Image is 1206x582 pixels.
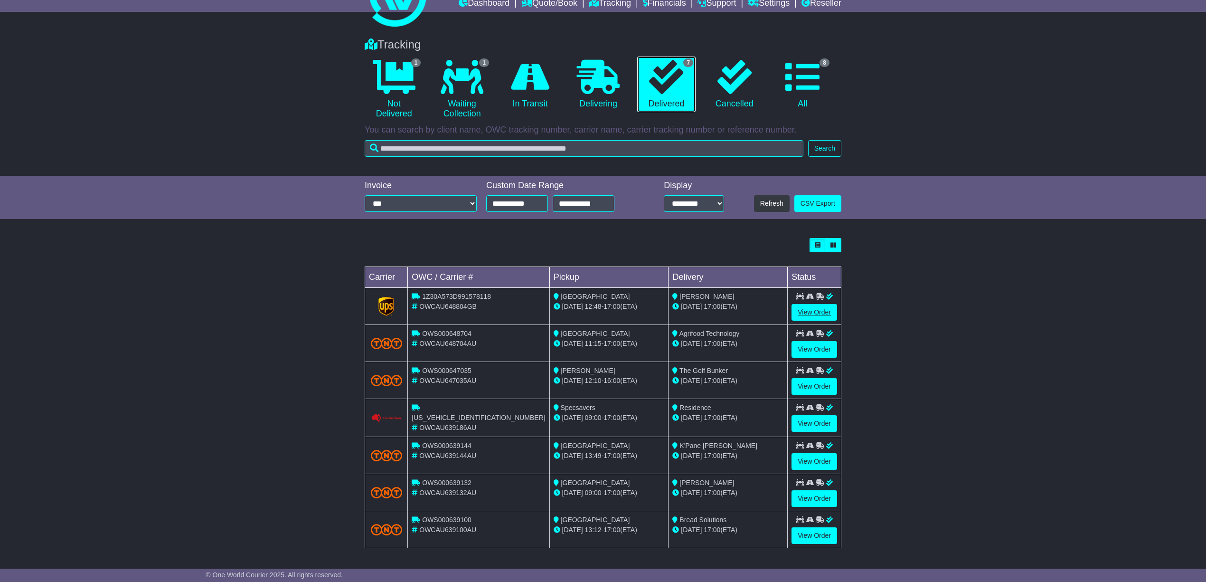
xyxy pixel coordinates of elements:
[422,442,471,449] span: OWS000639144
[561,479,630,487] span: [GEOGRAPHIC_DATA]
[554,376,665,386] div: - (ETA)
[791,415,837,432] a: View Order
[561,442,630,449] span: [GEOGRAPHIC_DATA]
[681,489,702,496] span: [DATE]
[371,338,402,349] img: TNT_Domestic.png
[585,414,602,421] span: 09:00
[562,340,583,347] span: [DATE]
[554,488,665,498] div: - (ETA)
[561,404,595,411] span: Specsavers
[554,413,665,423] div: - (ETA)
[603,526,620,534] span: 17:00
[554,339,665,349] div: - (ETA)
[433,57,491,123] a: 1 Waiting Collection
[365,57,423,123] a: 1 Not Delivered
[419,452,476,459] span: OWCAU639144AU
[561,330,630,337] span: [GEOGRAPHIC_DATA]
[422,330,471,337] span: OWS000648704
[794,195,841,212] a: CSV Export
[791,527,837,544] a: View Order
[422,293,491,300] span: 1Z30A573D991578118
[603,489,620,496] span: 17:00
[681,303,702,310] span: [DATE]
[672,525,783,535] div: (ETA)
[585,526,602,534] span: 13:12
[669,267,788,288] td: Delivery
[672,488,783,498] div: (ETA)
[412,414,545,421] span: [US_VEHICLE_IDENTIFICATION_NUMBER]
[672,339,783,349] div: (ETA)
[788,267,841,288] td: Status
[704,414,720,421] span: 17:00
[683,58,693,67] span: 7
[419,489,476,496] span: OWCAU639132AU
[562,452,583,459] span: [DATE]
[603,377,620,384] span: 16:00
[408,267,549,288] td: OWC / Carrier #
[371,524,402,535] img: TNT_Domestic.png
[679,516,726,524] span: Bread Solutions
[679,330,740,337] span: Agrifood Technology
[365,267,408,288] td: Carrier
[681,340,702,347] span: [DATE]
[791,304,837,321] a: View Order
[561,367,615,374] span: [PERSON_NAME]
[704,377,720,384] span: 17:00
[585,340,602,347] span: 11:15
[681,526,702,534] span: [DATE]
[603,303,620,310] span: 17:00
[422,516,471,524] span: OWS000639100
[672,376,783,386] div: (ETA)
[585,452,602,459] span: 13:49
[378,297,395,316] img: GetCarrierServiceLogo
[371,413,402,423] img: Couriers_Please.png
[569,57,627,113] a: Delivering
[791,453,837,470] a: View Order
[411,58,421,67] span: 1
[603,414,620,421] span: 17:00
[637,57,696,113] a: 7 Delivered
[422,479,471,487] span: OWS000639132
[501,57,559,113] a: In Transit
[486,181,639,191] div: Custom Date Range
[820,58,829,67] span: 8
[791,341,837,358] a: View Order
[422,367,471,374] span: OWS000647035
[371,487,402,498] img: TNT_Domestic.png
[365,181,477,191] div: Invoice
[808,140,841,157] button: Search
[365,125,841,135] p: You can search by client name, OWC tracking number, carrier name, carrier tracking number or refe...
[585,303,602,310] span: 12:48
[679,404,711,411] span: Residence
[562,526,583,534] span: [DATE]
[206,571,343,579] span: © One World Courier 2025. All rights reserved.
[419,303,477,310] span: OWCAU648804GB
[791,490,837,507] a: View Order
[419,377,476,384] span: OWCAU647035AU
[705,57,763,113] a: Cancelled
[679,293,734,300] span: [PERSON_NAME]
[704,526,720,534] span: 17:00
[672,302,783,312] div: (ETA)
[704,340,720,347] span: 17:00
[679,442,757,449] span: K'Pane [PERSON_NAME]
[679,367,728,374] span: The Golf Bunker
[704,452,720,459] span: 17:00
[679,479,734,487] span: [PERSON_NAME]
[554,451,665,461] div: - (ETA)
[561,293,630,300] span: [GEOGRAPHIC_DATA]
[754,195,790,212] button: Refresh
[603,452,620,459] span: 17:00
[672,413,783,423] div: (ETA)
[479,58,489,67] span: 1
[561,516,630,524] span: [GEOGRAPHIC_DATA]
[549,267,669,288] td: Pickup
[562,489,583,496] span: [DATE]
[585,377,602,384] span: 12:10
[419,526,476,534] span: OWCAU639100AU
[681,377,702,384] span: [DATE]
[554,525,665,535] div: - (ETA)
[419,424,476,431] span: OWCAU639186AU
[562,303,583,310] span: [DATE]
[371,450,402,461] img: TNT_Domestic.png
